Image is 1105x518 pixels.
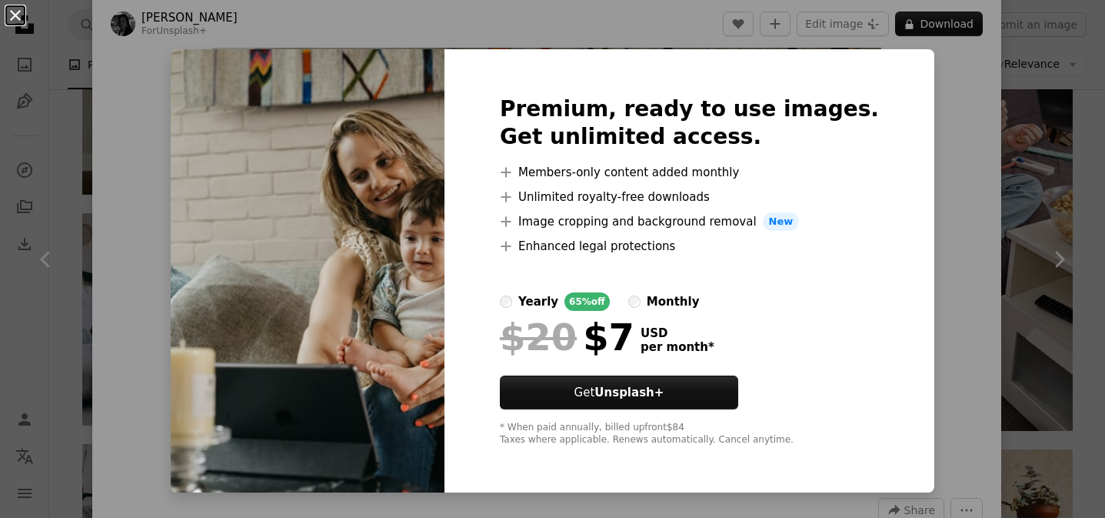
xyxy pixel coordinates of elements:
div: 65% off [564,292,610,311]
h2: Premium, ready to use images. Get unlimited access. [500,95,879,151]
span: $20 [500,317,577,357]
div: yearly [518,292,558,311]
button: GetUnsplash+ [500,376,738,409]
input: monthly [628,296,641,308]
img: premium_photo-1750393713381-ee7552cedce6 [171,49,444,493]
strong: Unsplash+ [594,386,664,399]
li: Enhanced legal protections [500,237,879,256]
div: monthly [647,292,700,311]
li: Image cropping and background removal [500,212,879,231]
span: per month * [641,340,714,354]
div: $7 [500,317,634,357]
span: New [763,212,800,231]
li: Unlimited royalty-free downloads [500,188,879,206]
li: Members-only content added monthly [500,163,879,182]
span: USD [641,326,714,340]
div: * When paid annually, billed upfront $84 Taxes where applicable. Renews automatically. Cancel any... [500,422,879,446]
input: yearly65%off [500,296,512,308]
